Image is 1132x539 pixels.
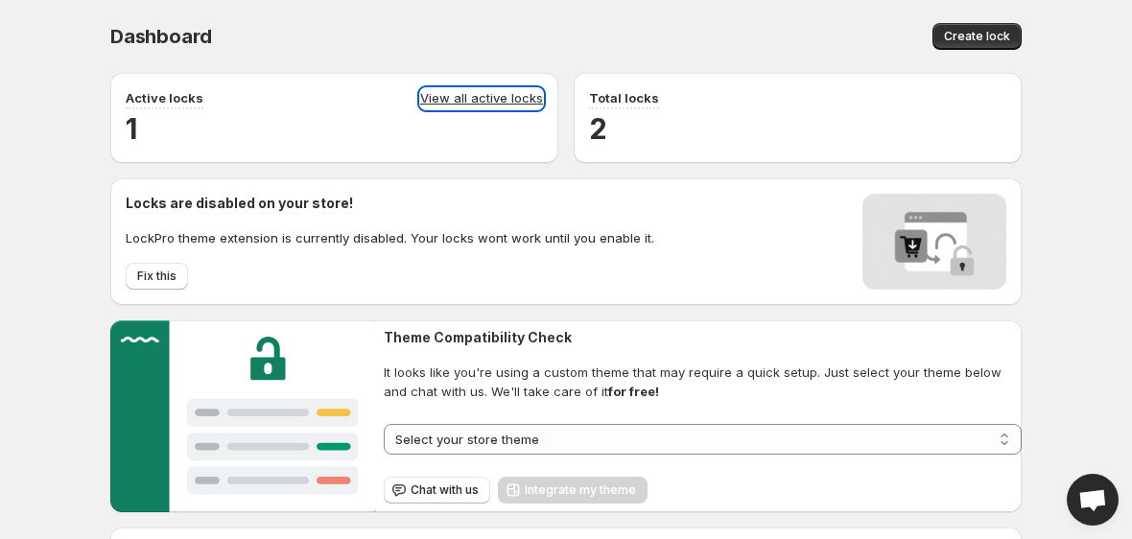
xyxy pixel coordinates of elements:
[608,384,659,399] strong: for free!
[589,109,1006,148] h2: 2
[932,23,1022,50] button: Create lock
[944,29,1010,44] span: Create lock
[384,477,490,504] button: Chat with us
[126,194,654,213] h2: Locks are disabled on your store!
[411,482,479,498] span: Chat with us
[862,194,1006,290] img: Locks disabled
[137,269,177,284] span: Fix this
[384,328,1022,347] h2: Theme Compatibility Check
[126,109,543,148] h2: 1
[110,320,376,512] img: Customer support
[1067,474,1119,526] div: Open chat
[110,25,212,48] span: Dashboard
[384,363,1022,401] span: It looks like you're using a custom theme that may require a quick setup. Just select your theme ...
[126,228,654,247] p: LockPro theme extension is currently disabled. Your locks wont work until you enable it.
[126,88,203,107] p: Active locks
[420,88,543,109] a: View all active locks
[126,263,188,290] button: Fix this
[589,88,659,107] p: Total locks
